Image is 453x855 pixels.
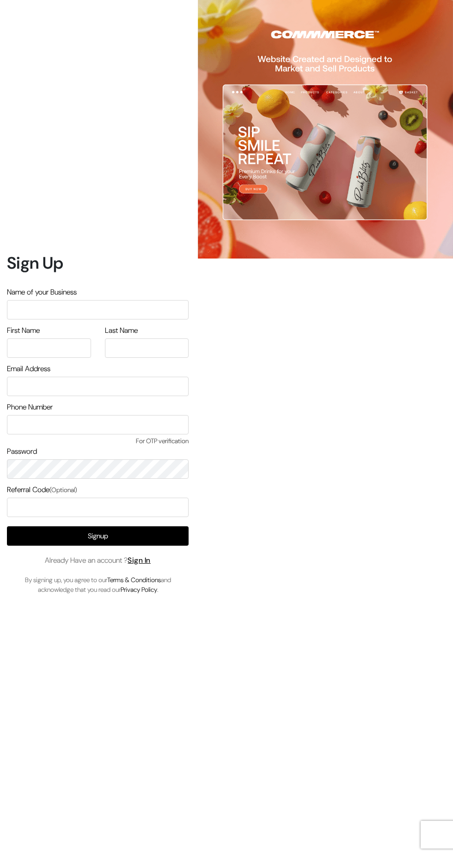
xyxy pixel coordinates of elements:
label: Last Name [105,325,138,336]
label: Email Address [7,363,50,374]
a: Privacy Policy [121,585,157,594]
a: Terms & Conditions [107,576,161,584]
label: Referral Code [7,484,77,495]
h1: Sign Up [7,253,189,273]
label: Password [7,446,37,457]
a: Sign In [128,555,151,565]
span: (Optional) [49,486,77,494]
label: First Name [7,325,40,336]
button: Signup [7,526,189,546]
span: For OTP verification [7,436,189,446]
label: Name of your Business [7,287,77,298]
label: Phone Number [7,402,53,413]
span: Already Have an account ? [45,555,151,566]
p: By signing up, you agree to our and acknowledge that you read our . [7,575,189,595]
